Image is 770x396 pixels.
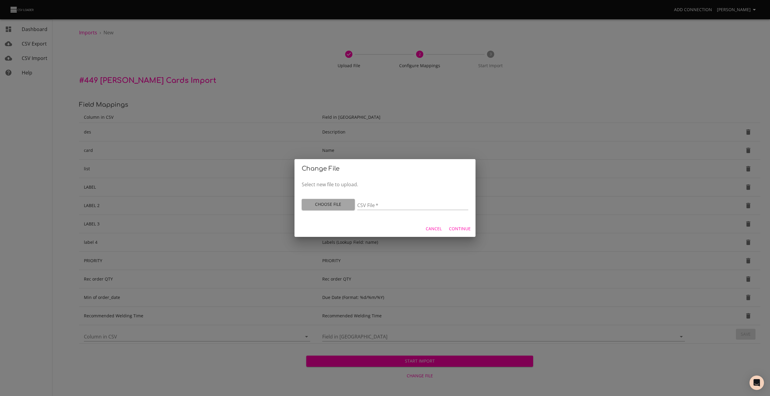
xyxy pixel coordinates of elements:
div: Open Intercom Messenger [749,376,764,390]
span: Cancel [426,225,442,233]
p: Select new file to upload. [302,181,468,188]
span: Choose File [307,201,350,208]
span: Continue [449,225,471,233]
h2: Change File [302,164,468,174]
button: Continue [447,223,473,234]
button: Choose File [302,199,355,210]
button: Cancel [423,223,444,234]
